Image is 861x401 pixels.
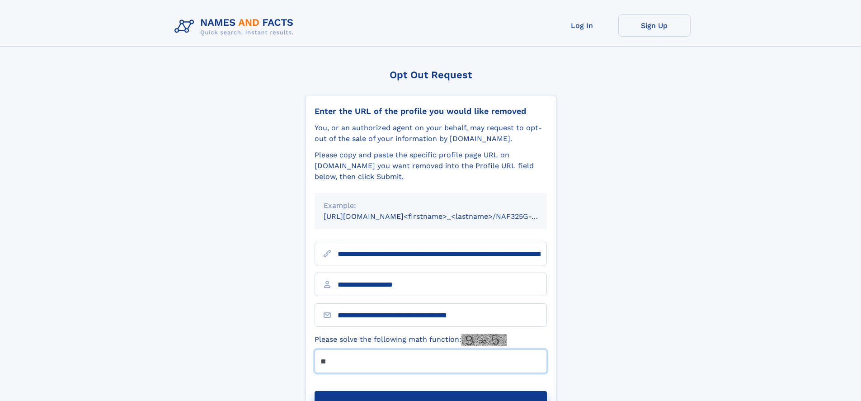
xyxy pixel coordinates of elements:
[315,334,507,346] label: Please solve the following math function:
[324,212,564,221] small: [URL][DOMAIN_NAME]<firstname>_<lastname>/NAF325G-xxxxxxxx
[305,69,556,80] div: Opt Out Request
[546,14,618,37] a: Log In
[315,106,547,116] div: Enter the URL of the profile you would like removed
[315,150,547,182] div: Please copy and paste the specific profile page URL on [DOMAIN_NAME] you want removed into the Pr...
[315,123,547,144] div: You, or an authorized agent on your behalf, may request to opt-out of the sale of your informatio...
[171,14,301,39] img: Logo Names and Facts
[324,200,538,211] div: Example:
[618,14,691,37] a: Sign Up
